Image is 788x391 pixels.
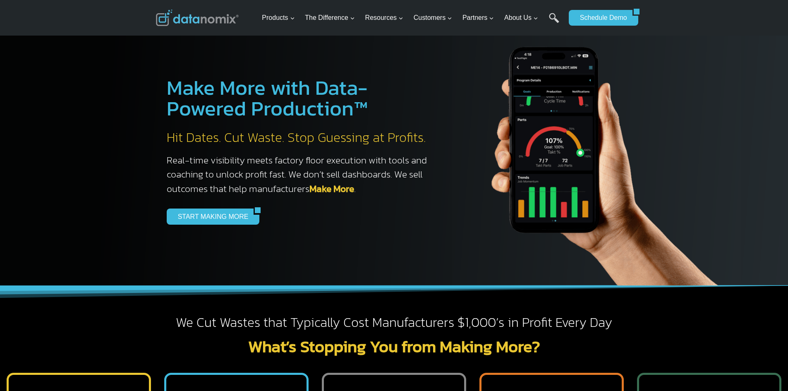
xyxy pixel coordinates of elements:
[462,12,494,23] span: Partners
[365,12,403,23] span: Resources
[167,209,254,224] a: START MAKING MORE
[156,10,239,26] img: Datanomix
[504,12,538,23] span: About Us
[259,5,565,31] nav: Primary Navigation
[156,314,632,331] h2: We Cut Wastes that Typically Cost Manufacturers $1,000’s in Profit Every Day
[309,182,354,196] a: Make More
[167,153,436,196] h3: Real-time visibility meets factory floor execution with tools and coaching to unlock profit fast....
[156,338,632,355] h2: What’s Stopping You from Making More?
[549,13,559,31] a: Search
[167,129,436,146] h2: Hit Dates. Cut Waste. Stop Guessing at Profits.
[452,17,742,285] img: The Datanoix Mobile App available on Android and iOS Devices
[569,10,632,26] a: Schedule Demo
[305,12,355,23] span: The Difference
[167,77,436,119] h1: Make More with Data-Powered Production™
[414,12,452,23] span: Customers
[4,245,137,387] iframe: Popup CTA
[262,12,295,23] span: Products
